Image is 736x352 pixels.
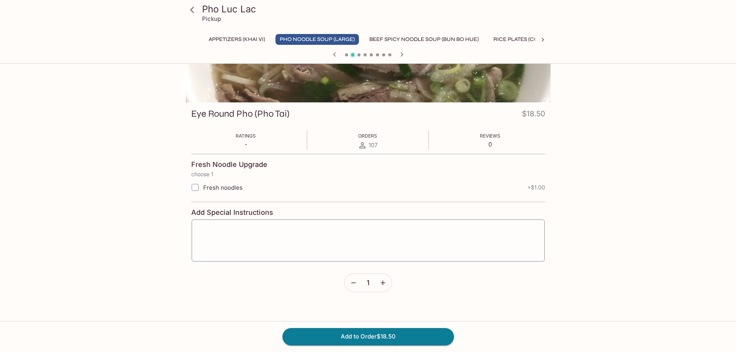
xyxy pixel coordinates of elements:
[365,34,483,45] button: Beef Spicy Noodle Soup (Bun Bo Hue)
[367,279,369,287] span: 1
[282,328,454,345] button: Add to Order$18.50
[202,3,547,15] h3: Pho Luc Lac
[191,208,545,217] h4: Add Special Instructions
[191,160,267,169] h4: Fresh Noodle Upgrade
[236,133,256,139] span: Ratings
[489,34,559,45] button: Rice Plates (Com Dia)
[191,171,545,177] p: choose 1
[236,141,256,148] p: -
[522,108,545,123] h4: $18.50
[191,108,289,120] h3: Eye Round Pho (Pho Tai)
[369,141,377,149] span: 107
[480,133,500,139] span: Reviews
[275,34,359,45] button: Pho Noodle Soup (Large)
[480,141,500,148] p: 0
[358,133,377,139] span: Orders
[202,15,221,22] p: Pickup
[203,184,243,191] span: Fresh noodles
[527,184,545,190] span: + $1.00
[204,34,269,45] button: Appetizers (Khai Vi)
